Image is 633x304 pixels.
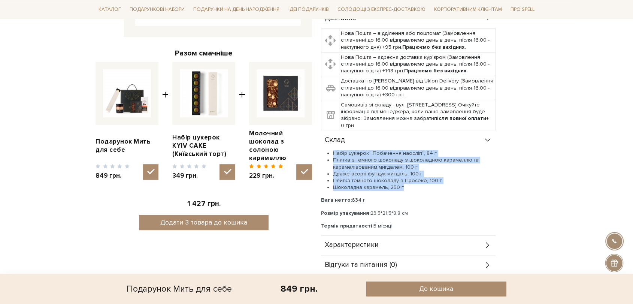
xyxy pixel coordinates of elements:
[249,172,283,180] span: 229 грн.
[402,44,466,50] b: Працюємо без вихідних.
[321,223,496,229] p: 3 місяці
[431,4,505,15] a: Корпоративним клієнтам
[281,283,318,295] div: 849 грн.
[321,197,496,204] p: 634 г
[325,242,379,249] span: Характеристики
[257,69,305,117] img: Молочний шоколад з солоною карамеллю
[103,69,151,117] img: Подарунок Мить для себе
[96,4,124,15] a: Каталог
[321,197,352,203] b: Вага нетто:
[127,282,232,297] div: Подарунок Мить для себе
[172,172,206,180] span: 349 грн.
[96,48,312,58] div: Разом смачніше
[321,210,496,217] p: 23,5*21,5*8,8 см
[285,4,331,15] a: Ідеї подарунків
[190,4,282,15] a: Подарунки на День народження
[325,15,356,22] span: Доставка
[96,138,158,154] a: Подарунок Мить для себе
[333,177,496,184] li: Плитка темного шоколаду з Просеко, 100 г
[339,100,496,131] td: Самовивіз зі складу - вул. [STREET_ADDRESS] Очікуйте інформацію від менеджера, коли ваше замовлен...
[366,282,506,297] button: До кошика
[325,137,345,144] span: Склад
[333,150,496,157] li: Набір цукерок “Побачення наосліп”, 84 г
[339,76,496,100] td: Доставка по [PERSON_NAME] від Uklon Delivery (Замовлення сплаченні до 16:00 відправляємо день в д...
[333,157,496,170] li: Плитка з темного шоколаду з шоколадною карамеллю та карамелізованим мигдалем, 100 г
[321,210,370,216] b: Розмір упакування:
[162,62,169,180] span: +
[321,223,373,229] b: Термін придатності:
[96,172,130,180] span: 849 грн.
[325,262,397,268] span: Відгуки та питання (0)
[239,62,245,180] span: +
[434,115,486,121] b: після повної оплати
[249,129,312,162] a: Молочний шоколад з солоною карамеллю
[333,171,496,177] li: Драже асорті фундук-мигдаль, 100 г
[508,4,537,15] a: Про Spell
[139,215,269,230] button: Додати 3 товара до кошика
[333,184,496,191] li: Шоколадна карамель, 250 г
[187,199,221,208] span: 1 427 грн.
[127,4,188,15] a: Подарункові набори
[404,67,468,74] b: Працюємо без вихідних.
[180,69,228,117] img: Набір цукерок KYIV CAKE (Київський торт)
[419,285,453,293] span: До кошика
[339,52,496,76] td: Нова Пошта – адресна доставка кур'єром (Замовлення сплаченні до 16:00 відправляємо день в день, п...
[339,28,496,52] td: Нова Пошта – відділення або поштомат (Замовлення сплаченні до 16:00 відправляємо день в день, піс...
[334,3,428,16] a: Солодощі з експрес-доставкою
[172,133,235,158] a: Набір цукерок KYIV CAKE (Київський торт)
